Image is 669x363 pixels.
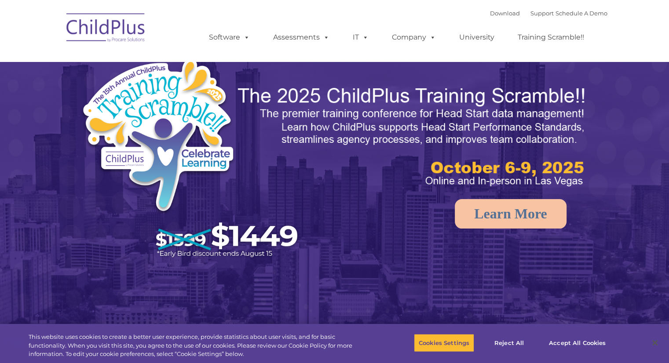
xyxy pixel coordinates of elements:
[200,29,259,46] a: Software
[264,29,338,46] a: Assessments
[455,199,567,229] a: Learn More
[544,334,611,352] button: Accept All Cookies
[122,58,149,65] span: Last name
[490,10,520,17] a: Download
[509,29,593,46] a: Training Scramble!!
[29,333,368,359] div: This website uses cookies to create a better user experience, provide statistics about user visit...
[62,7,150,51] img: ChildPlus by Procare Solutions
[482,334,537,352] button: Reject All
[450,29,503,46] a: University
[556,10,607,17] a: Schedule A Demo
[383,29,445,46] a: Company
[645,333,665,352] button: Close
[122,94,160,101] span: Phone number
[344,29,377,46] a: IT
[530,10,554,17] a: Support
[490,10,607,17] font: |
[414,334,474,352] button: Cookies Settings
